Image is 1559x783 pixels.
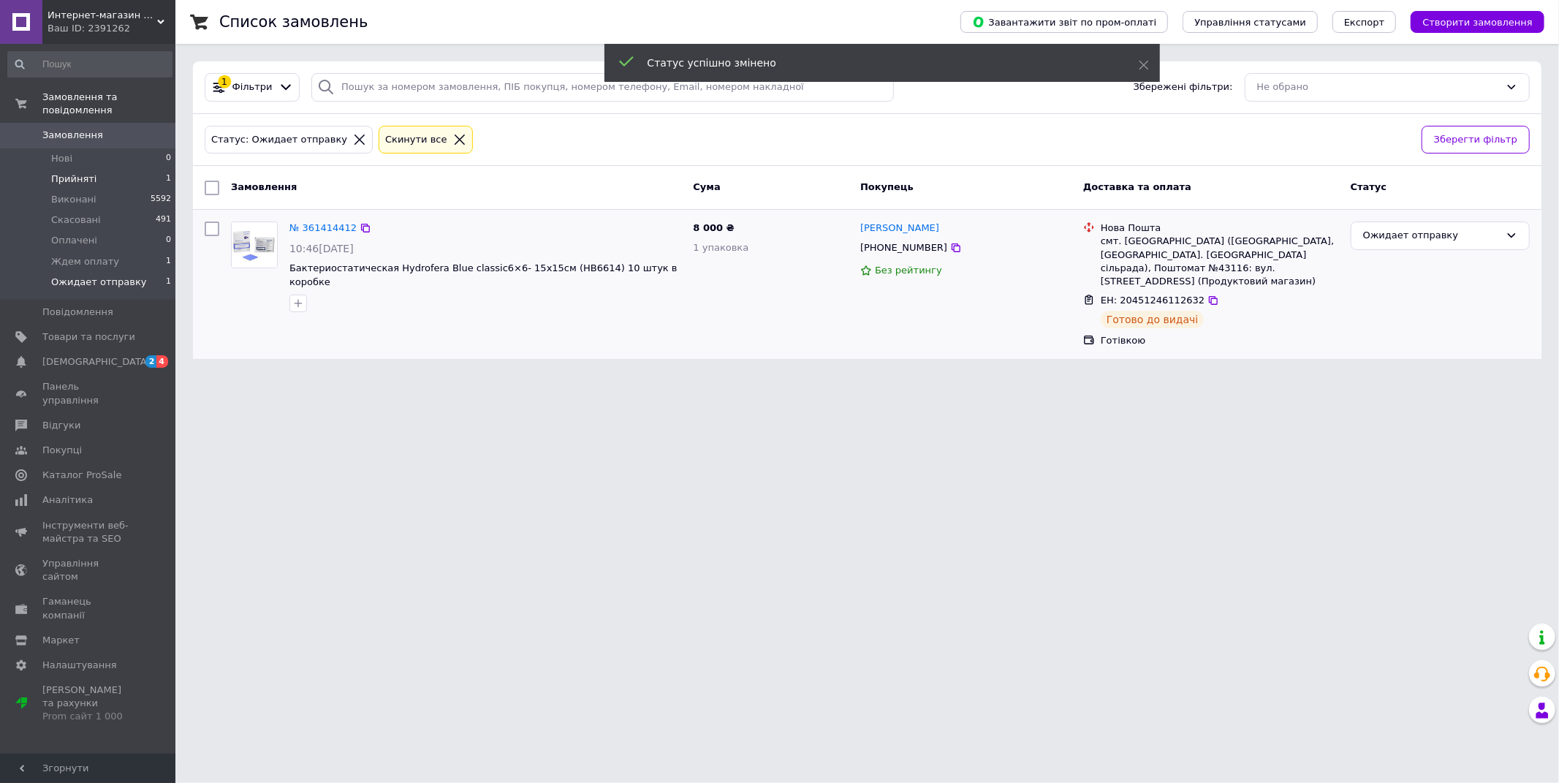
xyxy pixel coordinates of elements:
span: Управління сайтом [42,557,135,583]
span: Покупці [42,444,82,457]
button: Зберегти фільтр [1422,126,1530,154]
span: [PERSON_NAME] та рахунки [42,684,135,724]
div: 1 [218,75,231,88]
a: [PERSON_NAME] [860,222,939,235]
div: Cкинути все [382,132,450,148]
span: 1 [166,255,171,268]
span: Каталог ProSale [42,469,121,482]
span: Гаманець компанії [42,595,135,621]
span: 4 [156,355,168,368]
span: Збережені фільтри: [1134,80,1233,94]
span: Нові [51,152,72,165]
div: смт. [GEOGRAPHIC_DATA] ([GEOGRAPHIC_DATA], [GEOGRAPHIC_DATA]. [GEOGRAPHIC_DATA] сільрада), Поштом... [1101,235,1339,288]
span: 0 [166,152,171,165]
span: ЕН: 20451246112632 [1101,295,1205,306]
span: Оплачені [51,234,97,247]
span: 1 [166,173,171,186]
span: Панель управління [42,380,135,406]
span: Аналітика [42,493,93,507]
span: 5592 [151,193,171,206]
span: Товари та послуги [42,330,135,344]
span: Ожидает отправку [51,276,147,289]
span: Доставка та оплата [1083,181,1191,192]
span: Інструменти веб-майстра та SEO [42,519,135,545]
span: Завантажити звіт по пром-оплаті [972,15,1156,29]
span: 8 000 ₴ [693,222,734,233]
span: Ждем оплату [51,255,119,268]
div: Не обрано [1257,80,1500,95]
div: Готівкою [1101,334,1339,347]
button: Експорт [1332,11,1397,33]
span: 0 [166,234,171,247]
button: Управління статусами [1183,11,1318,33]
a: № 361414412 [289,222,357,233]
div: Готово до видачі [1101,311,1205,328]
input: Пошук [7,51,172,77]
span: Прийняті [51,173,96,186]
div: Ожидает отправку [1363,228,1500,243]
span: [DEMOGRAPHIC_DATA] [42,355,151,368]
div: Prom сайт 1 000 [42,710,135,723]
span: Створити замовлення [1422,17,1533,28]
span: Cума [693,181,720,192]
span: Без рейтингу [875,265,942,276]
span: Скасовані [51,213,101,227]
span: Фільтри [232,80,273,94]
span: Відгуки [42,419,80,432]
span: Повідомлення [42,306,113,319]
span: Експорт [1344,17,1385,28]
span: 2 [145,355,157,368]
span: 1 упаковка [693,242,748,253]
span: Покупець [860,181,914,192]
div: Нова Пошта [1101,222,1339,235]
span: 491 [156,213,171,227]
span: 1 [166,276,171,289]
div: Ваш ID: 2391262 [48,22,175,35]
span: Статус [1351,181,1387,192]
h1: Список замовлень [219,13,368,31]
span: Управління статусами [1194,17,1306,28]
div: Статус: Ожидает отправку [208,132,350,148]
input: Пошук за номером замовлення, ПІБ покупця, номером телефону, Email, номером накладної [311,73,894,102]
span: Маркет [42,634,80,647]
span: Зберегти фільтр [1434,132,1517,148]
span: [PHONE_NUMBER] [860,242,947,253]
a: Фото товару [231,222,278,268]
span: Налаштування [42,659,117,672]
span: 10:46[DATE] [289,243,354,254]
div: Статус успішно змінено [648,56,1102,70]
span: Виконані [51,193,96,206]
button: Створити замовлення [1411,11,1544,33]
span: Замовлення [231,181,297,192]
span: Замовлення [42,129,103,142]
span: Замовлення та повідомлення [42,91,175,117]
button: Завантажити звіт по пром-оплаті [960,11,1168,33]
a: Створити замовлення [1396,16,1544,27]
img: Фото товару [232,222,277,268]
span: Интернет-магазин Герка [48,9,157,22]
a: Бактериостатическая Hydrofera Blue classic6×6- 15х15см (HB6614) 10 штук в коробке [289,262,678,287]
